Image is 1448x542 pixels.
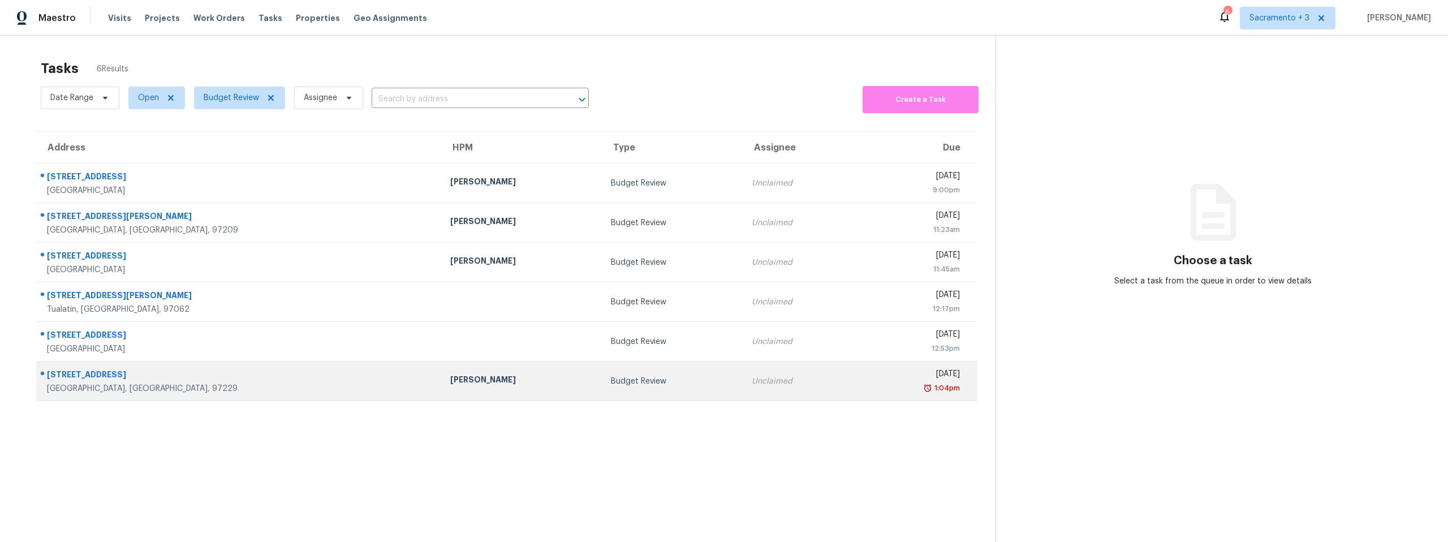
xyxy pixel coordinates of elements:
[752,257,847,268] div: Unclaimed
[752,376,847,387] div: Unclaimed
[923,382,932,394] img: Overdue Alarm Icon
[47,304,432,315] div: Tualatin, [GEOGRAPHIC_DATA], 97062
[611,178,734,189] div: Budget Review
[354,12,427,24] span: Geo Assignments
[38,12,76,24] span: Maestro
[441,132,602,164] th: HPM
[611,257,734,268] div: Budget Review
[1249,12,1309,24] span: Sacramento + 3
[865,303,960,315] div: 12:17pm
[611,296,734,308] div: Budget Review
[611,217,734,229] div: Budget Review
[193,12,245,24] span: Work Orders
[50,92,93,104] span: Date Range
[865,343,960,354] div: 12:53pm
[47,290,432,304] div: [STREET_ADDRESS][PERSON_NAME]
[611,376,734,387] div: Budget Review
[856,132,977,164] th: Due
[868,93,973,106] span: Create a Task
[1105,276,1322,287] div: Select a task from the queue in order to view details
[97,63,128,75] span: 6 Results
[47,171,432,185] div: [STREET_ADDRESS]
[865,250,960,264] div: [DATE]
[108,12,131,24] span: Visits
[47,250,432,264] div: [STREET_ADDRESS]
[752,296,847,308] div: Unclaimed
[36,132,441,164] th: Address
[863,86,979,113] button: Create a Task
[865,170,960,184] div: [DATE]
[47,225,432,236] div: [GEOGRAPHIC_DATA], [GEOGRAPHIC_DATA], 97209
[304,92,337,104] span: Assignee
[47,369,432,383] div: [STREET_ADDRESS]
[865,264,960,275] div: 11:45am
[1363,12,1431,24] span: [PERSON_NAME]
[450,374,593,388] div: [PERSON_NAME]
[145,12,180,24] span: Projects
[450,216,593,230] div: [PERSON_NAME]
[47,343,432,355] div: [GEOGRAPHIC_DATA]
[47,185,432,196] div: [GEOGRAPHIC_DATA]
[41,63,79,74] h2: Tasks
[602,132,743,164] th: Type
[611,336,734,347] div: Budget Review
[574,92,590,107] button: Open
[47,329,432,343] div: [STREET_ADDRESS]
[47,264,432,276] div: [GEOGRAPHIC_DATA]
[865,289,960,303] div: [DATE]
[865,224,960,235] div: 11:23am
[47,383,432,394] div: [GEOGRAPHIC_DATA], [GEOGRAPHIC_DATA], 97229
[865,329,960,343] div: [DATE]
[138,92,159,104] span: Open
[1174,255,1252,266] h3: Choose a task
[752,217,847,229] div: Unclaimed
[743,132,856,164] th: Assignee
[450,176,593,190] div: [PERSON_NAME]
[450,255,593,269] div: [PERSON_NAME]
[865,184,960,196] div: 9:00pm
[1223,7,1231,18] div: 6
[296,12,340,24] span: Properties
[865,368,960,382] div: [DATE]
[258,14,282,22] span: Tasks
[752,178,847,189] div: Unclaimed
[865,210,960,224] div: [DATE]
[752,336,847,347] div: Unclaimed
[204,92,259,104] span: Budget Review
[372,91,557,108] input: Search by address
[47,210,432,225] div: [STREET_ADDRESS][PERSON_NAME]
[932,382,960,394] div: 1:04pm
